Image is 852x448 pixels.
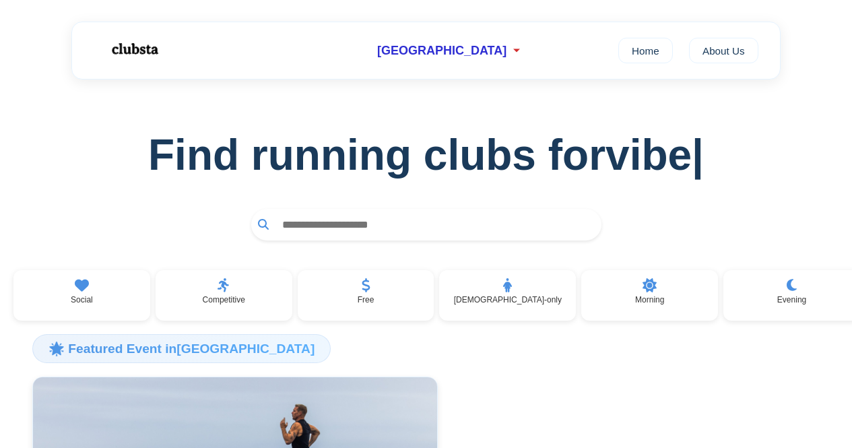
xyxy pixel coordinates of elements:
p: Morning [635,295,664,305]
img: Logo [94,32,174,66]
p: Competitive [203,295,245,305]
a: Home [618,38,673,63]
p: Evening [777,295,806,305]
span: [GEOGRAPHIC_DATA] [377,44,506,58]
h3: 🌟 Featured Event in [GEOGRAPHIC_DATA] [32,334,331,362]
p: [DEMOGRAPHIC_DATA]-only [454,295,562,305]
a: About Us [689,38,758,63]
span: | [692,131,704,179]
h1: Find running clubs for [22,130,830,180]
span: vibe [605,130,704,180]
p: Social [71,295,93,305]
p: Free [358,295,374,305]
